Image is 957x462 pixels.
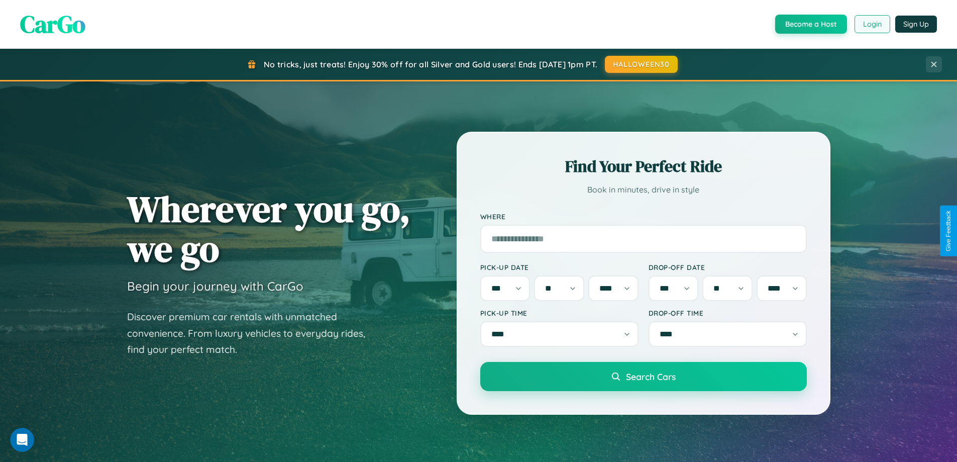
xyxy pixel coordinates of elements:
[264,59,597,69] span: No tricks, just treats! Enjoy 30% off for all Silver and Gold users! Ends [DATE] 1pm PT.
[20,8,85,41] span: CarGo
[480,182,807,197] p: Book in minutes, drive in style
[649,309,807,317] label: Drop-off Time
[855,15,890,33] button: Login
[480,263,639,271] label: Pick-up Date
[605,56,678,73] button: HALLOWEEN30
[127,279,303,294] h3: Begin your journey with CarGo
[480,212,807,221] label: Where
[626,371,676,382] span: Search Cars
[480,309,639,317] label: Pick-up Time
[10,428,34,452] iframe: Intercom live chat
[895,16,937,33] button: Sign Up
[480,155,807,177] h2: Find Your Perfect Ride
[945,211,952,251] div: Give Feedback
[127,309,378,358] p: Discover premium car rentals with unmatched convenience. From luxury vehicles to everyday rides, ...
[775,15,847,34] button: Become a Host
[480,362,807,391] button: Search Cars
[649,263,807,271] label: Drop-off Date
[127,189,410,268] h1: Wherever you go, we go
